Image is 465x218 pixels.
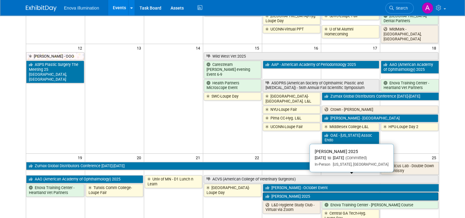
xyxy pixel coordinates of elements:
[77,44,85,52] span: 12
[263,201,320,214] a: L&D Hygiene Study Club - Virtual via Zoom
[254,44,262,52] span: 15
[204,184,261,196] a: [GEOGRAPHIC_DATA]-Loupe Day
[322,12,379,20] a: SJVC-Loupe Fair
[385,3,414,14] a: Search
[204,52,438,60] a: Wild West Vet 2025
[431,44,439,52] span: 18
[315,149,358,154] span: [PERSON_NAME] 2025
[263,61,379,69] a: AAP - American Academy of Periodontology 2025
[26,184,84,196] a: Enova Training Center - Heartland Vet Partners
[26,162,379,170] a: Zumax Global Distributors Conference [DATE]-[DATE]
[204,79,261,92] a: Health Partners Microscope Event
[136,44,144,52] span: 13
[77,154,85,161] span: 19
[263,114,320,122] a: Pima CC-Hyg. L&L
[64,6,99,10] span: Enova Illumination
[263,25,320,33] a: UCONN-Virtual PPT
[136,154,144,161] span: 20
[204,175,438,183] a: ACVS (American College of Veterinary Surgeons)
[431,154,439,161] span: 25
[263,192,438,200] a: [PERSON_NAME] 2025
[322,131,379,144] a: OAE - [US_STATE] Assoc Endo
[26,61,84,83] a: ASPS Plastic Surgery The Meeting 25 [GEOGRAPHIC_DATA], [GEOGRAPHIC_DATA]
[322,114,438,122] a: [PERSON_NAME] - [GEOGRAPHIC_DATA]
[86,184,143,196] a: Tunxis Comm College-Loupe Fair
[26,52,84,60] a: [PERSON_NAME] - OOO
[322,123,379,131] a: Middlesex College-L&L
[263,123,320,131] a: UCONN-Loupe Fair
[381,123,438,131] a: HPU-Loupe Day 2
[322,92,439,100] a: Zumax Global Distributors Conference [DATE]-[DATE]
[330,162,388,167] span: [US_STATE], [GEOGRAPHIC_DATA]
[394,6,408,10] span: Search
[322,201,438,209] a: Enova Training Center - [PERSON_NAME] Course
[381,79,439,92] a: Enova Training Center - Heartland Vet Partners
[315,155,388,161] div: [DATE] to [DATE]
[381,12,438,25] a: [GEOGRAPHIC_DATA] Dental Partners
[26,5,57,11] img: ExhibitDay
[372,44,380,52] span: 17
[263,106,320,114] a: NYU-Loupe Fair
[344,155,367,160] span: (Committed)
[422,2,433,14] img: Andrea Miller
[263,79,379,92] a: ASOPRS (American Society of Ophthalmic Plastic and [MEDICAL_DATA]) - 56th Annual Fall Scientific ...
[263,12,320,25] a: [GEOGRAPHIC_DATA]-Hyg Loupe Day
[381,25,438,43] a: MidMark - [GEOGRAPHIC_DATA], [GEOGRAPHIC_DATA]
[322,25,379,38] a: U of M Alumni Homecoming
[204,92,261,100] a: SWC-Loupe Day
[195,44,203,52] span: 14
[195,154,203,161] span: 21
[204,61,261,78] a: Carestream [PERSON_NAME] evening Event 6-9
[322,106,438,114] a: Crown - [PERSON_NAME]
[26,175,143,183] a: AAO (American Academy of Ophthalmology) 2025
[263,92,320,105] a: [GEOGRAPHIC_DATA]-[GEOGRAPHIC_DATA]. L&L
[315,162,330,167] span: In-Person
[145,175,202,188] a: Univ of MN - D1 Lunch n Learn
[313,44,321,52] span: 16
[381,162,439,175] a: Viticus Lab - Double Down on Dentistry
[381,61,439,73] a: AAO (American Academy of Ophthalmology) 2025
[263,184,439,192] a: [PERSON_NAME] - October Event
[254,154,262,161] span: 22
